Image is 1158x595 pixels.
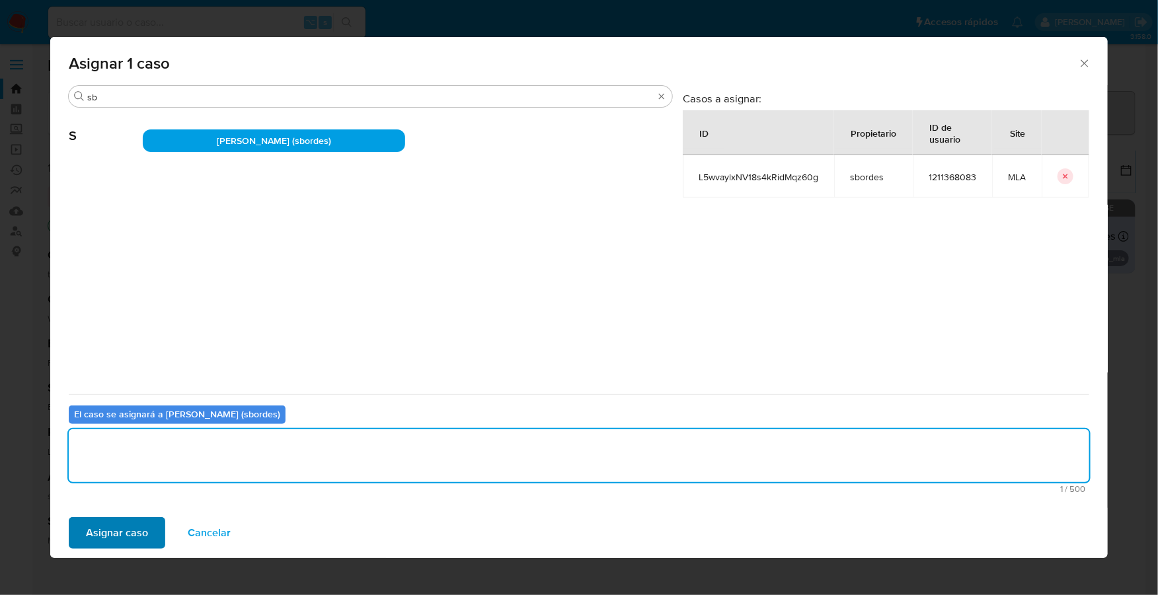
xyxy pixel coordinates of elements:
span: Asignar caso [86,518,148,547]
button: Cancelar [171,517,248,549]
div: [PERSON_NAME] (sbordes) [143,129,405,152]
span: Máximo 500 caracteres [73,485,1085,493]
button: Buscar [74,91,85,102]
button: Asignar caso [69,517,165,549]
button: Borrar [656,91,667,102]
span: Asignar 1 caso [69,55,1078,71]
span: L5wvaylxNV18s4kRidMqz60g [699,171,818,183]
div: ID de usuario [913,111,991,155]
span: [PERSON_NAME] (sbordes) [217,134,331,147]
button: Cerrar ventana [1078,57,1090,69]
button: icon-button [1058,168,1073,184]
div: Propietario [835,117,912,149]
span: S [69,108,143,144]
span: MLA [1008,171,1026,183]
div: ID [683,117,724,149]
div: assign-modal [50,37,1108,558]
span: 1211368083 [929,171,976,183]
span: sbordes [850,171,897,183]
h3: Casos a asignar: [683,92,1089,105]
span: Cancelar [188,518,231,547]
b: El caso se asignará a [PERSON_NAME] (sbordes) [74,407,280,421]
div: Site [994,117,1041,149]
input: Buscar analista [87,91,654,103]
